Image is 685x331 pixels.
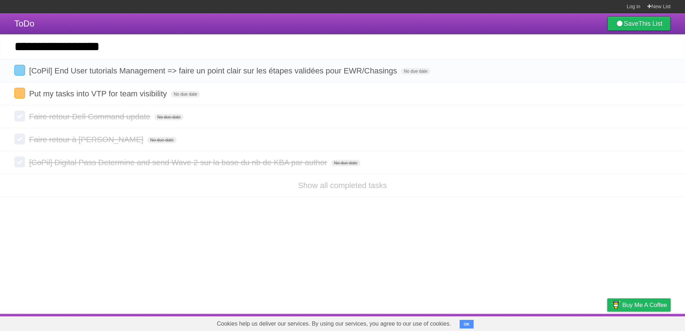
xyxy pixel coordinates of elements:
span: Cookies help us deliver our services. By using our services, you agree to our use of cookies. [210,317,458,331]
span: No due date [331,160,360,166]
label: Done [14,134,25,144]
img: Buy me a coffee [611,299,621,311]
a: Privacy [598,316,617,329]
button: OK [460,320,474,328]
span: No due date [171,91,200,97]
span: Buy me a coffee [622,299,667,311]
label: Done [14,157,25,167]
span: Faire retour à [PERSON_NAME] [29,135,145,144]
label: Done [14,111,25,121]
a: About [512,316,527,329]
a: Terms [574,316,589,329]
a: SaveThis List [607,16,671,31]
label: Done [14,88,25,99]
b: This List [638,20,662,27]
span: [CoPil] End User tutorials Management => faire un point clair sur les étapes validées pour EWR/Ch... [29,66,399,75]
span: ToDo [14,19,34,28]
span: Put my tasks into VTP for team visibility [29,89,169,98]
span: Faire retour Dell Command update [29,112,152,121]
span: No due date [401,68,430,75]
span: No due date [154,114,183,120]
a: Show all completed tasks [298,181,387,190]
a: Suggest a feature [626,316,671,329]
span: No due date [147,137,176,143]
span: [CoPil] Digital Pass Determine and send Wave 2 sur la base du nb de KBA par author [29,158,329,167]
a: Developers [536,316,565,329]
label: Done [14,65,25,76]
a: Buy me a coffee [607,298,671,312]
